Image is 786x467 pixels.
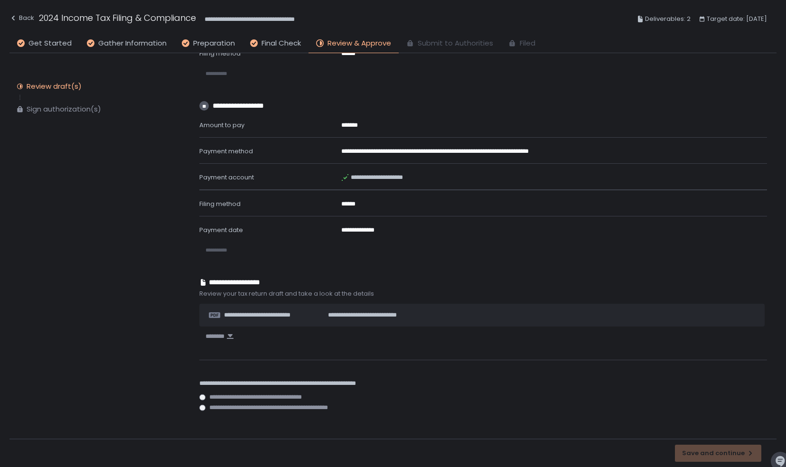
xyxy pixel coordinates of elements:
span: Filed [520,38,535,49]
div: Review draft(s) [27,82,82,91]
span: Payment method [199,147,253,156]
span: Submit to Authorities [418,38,493,49]
span: Deliverables: 2 [645,13,691,25]
span: Review & Approve [327,38,391,49]
span: Amount to pay [199,121,244,130]
button: Back [9,11,34,27]
span: Payment date [199,225,243,234]
span: Filing method [199,49,241,58]
h1: 2024 Income Tax Filing & Compliance [39,11,196,24]
div: Back [9,12,34,24]
span: Gather Information [98,38,167,49]
span: Get Started [28,38,72,49]
span: Filing method [199,199,241,208]
span: Review your tax return draft and take a look at the details [199,290,767,298]
span: Preparation [193,38,235,49]
div: Sign authorization(s) [27,104,101,114]
span: Target date: [DATE] [707,13,767,25]
span: Final Check [262,38,301,49]
span: Payment account [199,173,254,182]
